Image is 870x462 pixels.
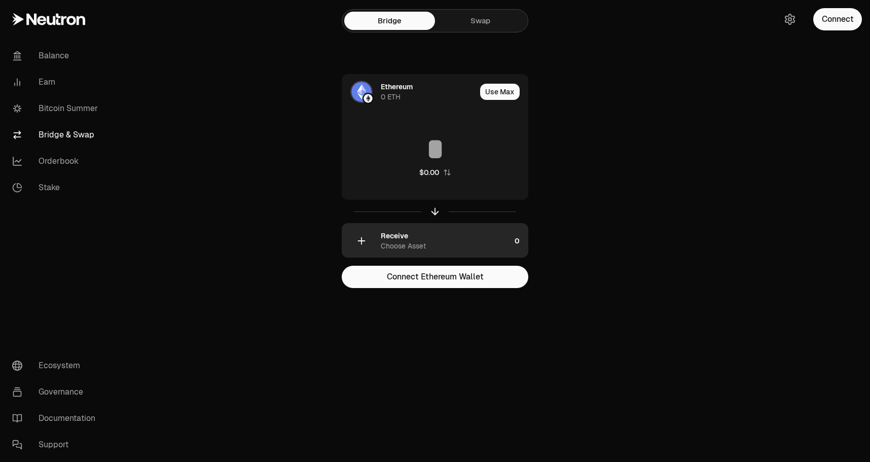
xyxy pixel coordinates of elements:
[381,82,413,92] div: Ethereum
[344,12,435,30] a: Bridge
[419,167,451,177] button: $0.00
[4,174,110,201] a: Stake
[4,352,110,379] a: Ecosystem
[364,94,373,103] img: Ethereum Logo
[4,432,110,458] a: Support
[342,266,528,288] button: Connect Ethereum Wallet
[4,379,110,405] a: Governance
[515,224,528,258] div: 0
[4,122,110,148] a: Bridge & Swap
[342,75,476,109] div: ETH LogoEthereum LogoEthereum0 ETH
[342,224,511,258] div: ReceiveChoose Asset
[342,224,528,258] button: ReceiveChoose Asset0
[435,12,526,30] a: Swap
[381,92,401,102] div: 0 ETH
[4,148,110,174] a: Orderbook
[4,69,110,95] a: Earn
[351,82,372,102] img: ETH Logo
[480,84,520,100] button: Use Max
[4,95,110,122] a: Bitcoin Summer
[381,241,426,251] div: Choose Asset
[419,167,439,177] div: $0.00
[4,405,110,432] a: Documentation
[4,43,110,69] a: Balance
[381,231,408,241] div: Receive
[813,8,862,30] button: Connect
